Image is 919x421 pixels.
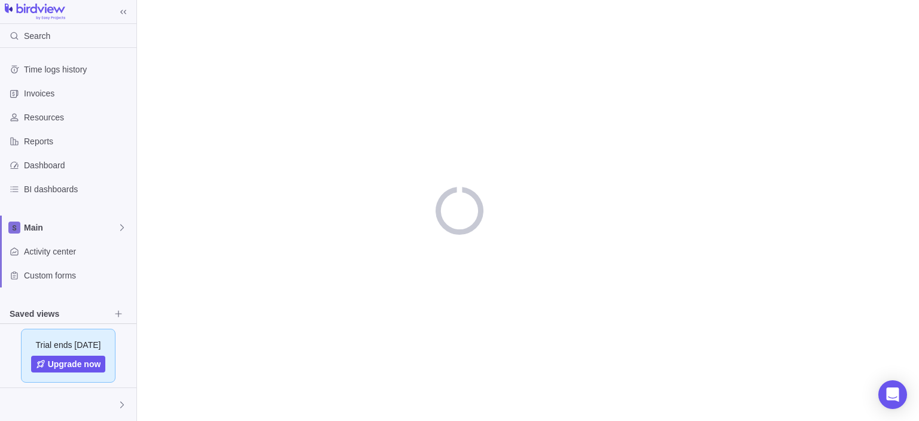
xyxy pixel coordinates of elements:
span: Custom forms [24,269,132,281]
span: Dashboard [24,159,132,171]
img: logo [5,4,65,20]
span: Main [24,222,117,234]
div: loading [436,187,483,235]
span: Invoices [24,87,132,99]
a: Upgrade now [31,356,106,372]
span: BI dashboards [24,183,132,195]
div: Open Intercom Messenger [878,380,907,409]
span: Browse views [110,305,127,322]
span: Reports [24,135,132,147]
span: Search [24,30,50,42]
div: "><script>alert(1)</script>-- [7,398,22,412]
span: Trial ends [DATE] [36,339,101,351]
span: Upgrade now [48,358,101,370]
span: Activity center [24,246,132,258]
span: Time logs history [24,63,132,75]
span: Saved views [10,308,110,320]
span: Resources [24,111,132,123]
